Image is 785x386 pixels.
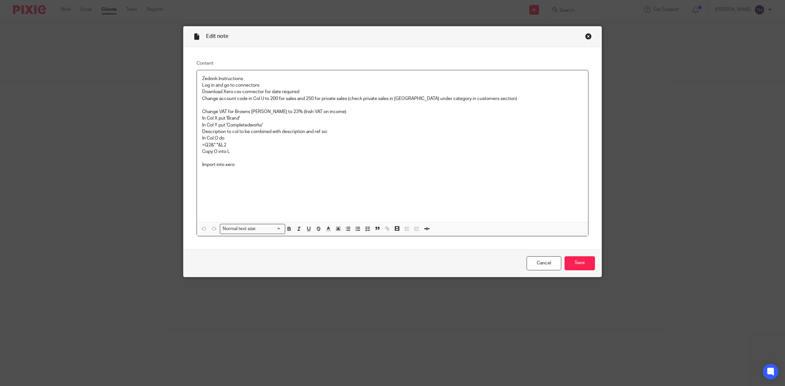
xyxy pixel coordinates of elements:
p: Copy O into L [202,148,583,155]
p: Change account code in Col U to 200 for sales and 250 for private sales (check private sales in [... [202,95,583,102]
p: Description to col to be combined with description and ref so: [202,128,583,135]
p: Change VAT for Browns [PERSON_NAME] to 23% (Irish VAT on income) [202,109,583,115]
span: Edit note [206,34,228,39]
a: Cancel [527,256,561,270]
label: Content [197,60,588,67]
input: Save [565,256,595,270]
span: Normal text size [221,226,257,232]
p: In Col O do [202,135,583,142]
input: Search for option [258,226,281,232]
p: Log in and go to connectors [202,82,583,89]
p: Import into xero [202,161,583,168]
p: Download Xero csv connector for date required [202,89,583,95]
p: Zedonk Instructions [202,76,583,82]
p: In Col Y put 'Completedworks' [202,122,583,128]
p: In Col X put 'Brand' [202,115,583,122]
div: Close this dialog window [585,33,592,40]
p: =Q2&" "&L2 [202,142,583,148]
div: Search for option [220,224,285,234]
